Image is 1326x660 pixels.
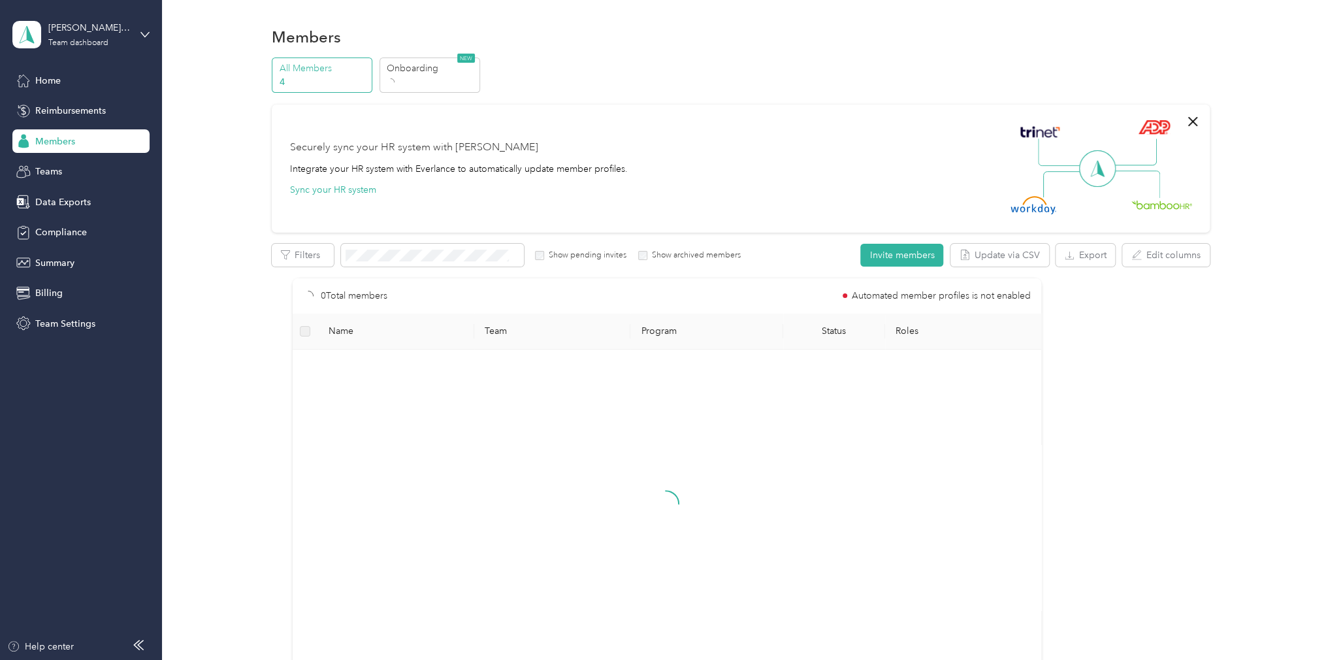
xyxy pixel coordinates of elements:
button: Filters [272,244,334,267]
img: Line Right Down [1114,171,1160,199]
button: Export [1056,244,1115,267]
span: Summary [35,256,74,270]
iframe: Everlance-gr Chat Button Frame [1253,587,1326,660]
img: Line Right Up [1111,139,1157,166]
button: Update via CSV [950,244,1049,267]
p: 0 Total members [321,289,387,303]
span: NEW [457,54,475,63]
div: Integrate your HR system with Everlance to automatically update member profiles. [290,162,628,176]
th: Roles [885,314,1041,350]
th: Program [630,314,783,350]
p: 4 [280,75,368,89]
img: Trinet [1017,123,1063,141]
button: Edit columns [1122,244,1210,267]
span: Home [35,74,61,88]
label: Show pending invites [544,250,626,261]
span: Data Exports [35,195,91,209]
img: BambooHR [1131,200,1191,209]
button: Invite members [860,244,943,267]
div: [PERSON_NAME] Bottled Gas Corp. [48,21,130,35]
span: Teams [35,165,62,178]
div: Securely sync your HR system with [PERSON_NAME] [290,140,538,156]
p: Onboarding [387,61,476,75]
span: Members [35,135,75,148]
img: Line Left Up [1038,139,1084,167]
img: Workday [1011,196,1056,214]
span: Automated member profiles is not enabled [852,291,1031,301]
img: ADP [1139,120,1171,135]
th: Status [783,314,885,350]
span: Name [329,325,464,337]
th: Team [474,314,630,350]
th: Name [318,314,474,350]
button: Help center [7,640,74,653]
button: Sync your HR system [290,183,376,197]
p: All Members [280,61,368,75]
img: Line Left Down [1043,171,1088,197]
span: Reimbursements [35,104,106,118]
div: Team dashboard [48,39,108,47]
label: Show archived members [647,250,741,261]
span: Billing [35,286,63,300]
h1: Members [272,30,341,44]
span: Compliance [35,225,87,239]
span: Team Settings [35,317,95,331]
